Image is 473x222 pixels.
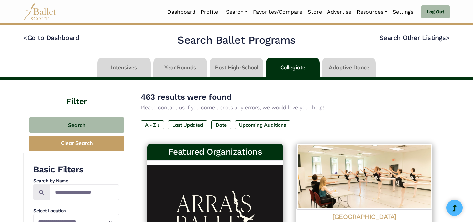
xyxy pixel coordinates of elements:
[168,120,207,129] label: Last Updated
[29,117,124,133] button: Search
[265,58,321,77] li: Collegiate
[49,184,119,200] input: Search by names...
[208,58,265,77] li: Post High-School
[379,34,450,42] a: Search Other Listings>
[198,5,221,19] a: Profile
[321,58,377,77] li: Adaptive Dance
[223,5,250,19] a: Search
[165,5,198,19] a: Dashboard
[23,80,130,107] h4: Filter
[96,58,152,77] li: Intensives
[177,33,295,47] h2: Search Ballet Programs
[302,212,427,221] h4: [GEOGRAPHIC_DATA]
[23,33,27,42] code: <
[421,5,450,18] a: Log Out
[33,178,119,184] h4: Search by Name
[235,120,290,129] label: Upcoming Auditions
[152,58,208,77] li: Year Rounds
[141,120,164,129] label: A - Z ↓
[141,103,439,112] p: Please contact us if you come across any errors, we would love your help!
[354,5,390,19] a: Resources
[33,164,119,175] h3: Basic Filters
[446,33,450,42] code: >
[33,208,119,214] h4: Select Location
[250,5,305,19] a: Favorites/Compare
[305,5,324,19] a: Store
[296,144,432,210] img: Logo
[29,136,124,151] button: Clear Search
[141,92,232,102] span: 463 results were found
[152,146,278,158] h3: Featured Organizations
[211,120,231,129] label: Date
[23,34,79,42] a: <Go to Dashboard
[324,5,354,19] a: Advertise
[390,5,416,19] a: Settings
